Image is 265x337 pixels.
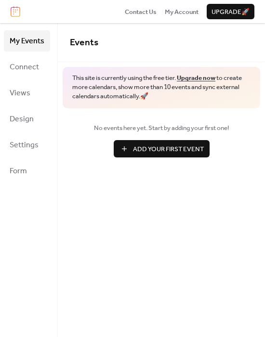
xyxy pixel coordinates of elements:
[133,144,204,154] span: Add Your First Event
[4,134,50,156] a: Settings
[10,86,30,101] span: Views
[4,108,50,130] a: Design
[70,140,253,157] a: Add Your First Event
[207,4,254,19] button: Upgrade🚀
[125,7,157,16] a: Contact Us
[11,6,20,17] img: logo
[114,140,210,157] button: Add Your First Event
[4,30,50,52] a: My Events
[10,34,44,49] span: My Events
[4,56,50,78] a: Connect
[10,60,39,75] span: Connect
[165,7,199,16] a: My Account
[125,7,157,17] span: Contact Us
[70,123,253,133] span: No events here yet. Start by adding your first one!
[165,7,199,17] span: My Account
[4,82,50,104] a: Views
[177,72,215,84] a: Upgrade now
[10,164,27,179] span: Form
[212,7,250,17] span: Upgrade 🚀
[72,74,251,101] span: This site is currently using the free tier. to create more calendars, show more than 10 events an...
[10,138,39,153] span: Settings
[70,34,98,52] span: Events
[10,112,34,127] span: Design
[4,160,50,181] a: Form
